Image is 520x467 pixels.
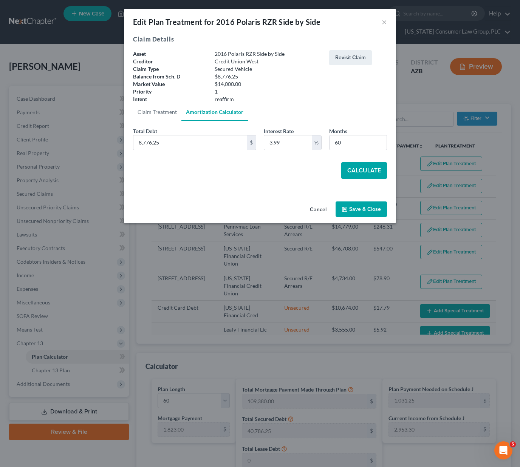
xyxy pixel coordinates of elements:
[211,65,325,73] div: Secured Vehicle
[129,95,211,103] div: Intent
[129,58,211,65] div: Creditor
[133,127,157,135] label: Total Debt
[341,162,387,179] button: Calculate
[247,135,256,150] div: $
[329,50,372,65] button: Revisit Claim
[211,88,325,95] div: 1
[264,127,294,135] label: Interest Rate
[129,65,211,73] div: Claim Type
[304,202,333,217] button: Cancel
[211,58,325,65] div: Credit Union West
[133,135,247,150] input: 10,000.00
[211,80,325,88] div: $14,000.00
[330,135,387,150] input: 60
[129,88,211,95] div: Priority
[133,17,320,27] div: Edit Plan Treatment for 2016 Polaris RZR Side by Side
[211,50,325,58] div: 2016 Polaris RZR Side by Side
[510,441,516,447] span: 5
[312,135,321,150] div: %
[211,73,325,80] div: $8,776.25
[494,441,512,459] iframe: Intercom live chat
[133,103,181,121] a: Claim Treatment
[181,103,248,121] a: Amortization Calculator
[133,35,387,44] h5: Claim Details
[329,127,347,135] label: Months
[336,201,387,217] button: Save & Close
[211,95,325,103] div: reaffirm
[264,135,312,150] input: 5
[129,73,211,80] div: Balance from Sch. D
[382,17,387,26] button: ×
[129,80,211,88] div: Market Value
[129,50,211,58] div: Asset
